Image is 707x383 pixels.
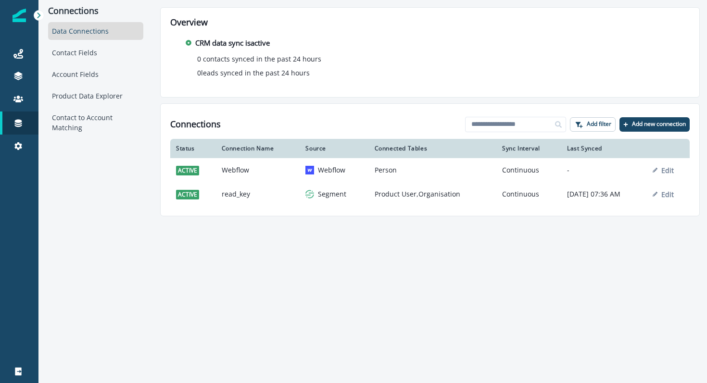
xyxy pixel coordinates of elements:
[48,22,143,40] div: Data Connections
[195,37,270,49] p: CRM data sync is active
[48,65,143,83] div: Account Fields
[176,145,210,152] div: Status
[216,158,300,182] td: Webflow
[496,158,561,182] td: Continuous
[170,158,690,182] a: activeWebflowwebflowWebflowPersonContinuous-Edit
[222,145,294,152] div: Connection Name
[48,6,143,16] p: Connections
[369,158,496,182] td: Person
[653,166,674,175] button: Edit
[567,145,641,152] div: Last Synced
[176,166,199,175] span: active
[216,182,300,206] td: read_key
[197,68,310,78] p: 0 leads synced in the past 24 hours
[48,87,143,105] div: Product Data Explorer
[619,117,690,132] button: Add new connection
[318,165,345,175] p: Webflow
[375,145,491,152] div: Connected Tables
[661,166,674,175] p: Edit
[496,182,561,206] td: Continuous
[13,9,26,22] img: Inflection
[567,165,641,175] p: -
[632,121,686,127] p: Add new connection
[176,190,199,199] span: active
[570,117,616,132] button: Add filter
[661,190,674,199] p: Edit
[369,182,496,206] td: Product User,Organisation
[197,54,321,64] p: 0 contacts synced in the past 24 hours
[170,182,690,206] a: activeread_keysegmentSegmentProduct User,OrganisationContinuous[DATE] 07:36 AMEdit
[318,189,346,199] p: Segment
[305,166,314,174] img: webflow
[653,190,674,199] button: Edit
[48,109,143,136] div: Contact to Account Matching
[305,145,363,152] div: Source
[170,119,221,130] h1: Connections
[587,121,611,127] p: Add filter
[502,145,555,152] div: Sync Interval
[48,44,143,62] div: Contact Fields
[170,17,690,28] h2: Overview
[567,189,641,199] p: [DATE] 07:36 AM
[305,190,314,198] img: segment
